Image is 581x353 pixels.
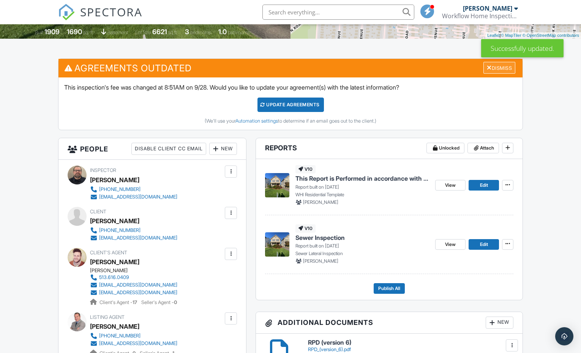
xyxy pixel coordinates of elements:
[501,33,521,38] a: © MapTiler
[64,118,517,124] div: (We'll use your to determine if an email goes out to the client.)
[67,28,82,36] div: 1690
[485,32,581,39] div: |
[442,12,518,20] div: Workflow Home Inspections
[58,138,246,160] h3: People
[308,339,513,346] h6: RPD (version 6)
[90,340,177,347] a: [EMAIL_ADDRESS][DOMAIN_NAME]
[99,274,129,281] div: 513.616.0409
[481,39,564,57] div: Successfully updated.
[308,347,513,353] div: RPD_(version_6).pdf
[152,28,167,36] div: 6621
[90,281,177,289] a: [EMAIL_ADDRESS][DOMAIN_NAME]
[486,317,513,329] div: New
[209,143,237,155] div: New
[90,274,177,281] a: 513.616.0409
[185,28,189,36] div: 3
[90,186,177,193] a: [PHONE_NUMBER]
[141,299,177,305] span: Seller's Agent -
[90,234,177,242] a: [EMAIL_ADDRESS][DOMAIN_NAME]
[135,30,151,35] span: Lot Size
[257,98,324,112] div: Update Agreements
[90,227,177,234] a: [PHONE_NUMBER]
[58,77,523,130] div: This inspection's fee was changed at 8:51AM on 9/28. Would you like to update your agreement(s) w...
[99,194,177,200] div: [EMAIL_ADDRESS][DOMAIN_NAME]
[99,299,138,305] span: Client's Agent -
[99,282,177,288] div: [EMAIL_ADDRESS][DOMAIN_NAME]
[218,28,227,36] div: 1.0
[80,4,142,20] span: SPECTORA
[90,256,139,268] a: [PERSON_NAME]
[90,314,125,320] span: Listing Agent
[463,5,512,12] div: [PERSON_NAME]
[58,4,75,20] img: The Best Home Inspection Software - Spectora
[168,30,178,35] span: sq.ft.
[90,289,177,296] a: [EMAIL_ADDRESS][DOMAIN_NAME]
[174,299,177,305] strong: 0
[90,321,139,332] a: [PERSON_NAME]
[90,174,139,186] div: [PERSON_NAME]
[262,5,414,20] input: Search everything...
[90,215,139,227] div: [PERSON_NAME]
[58,10,142,26] a: SPECTORA
[90,209,106,214] span: Client
[190,30,211,35] span: bedrooms
[35,30,43,35] span: Built
[107,30,128,35] span: basement
[99,227,141,233] div: [PHONE_NUMBER]
[487,33,500,38] a: Leaflet
[99,290,177,296] div: [EMAIL_ADDRESS][DOMAIN_NAME]
[483,62,515,74] div: Dismiss
[90,167,116,173] span: Inspector
[235,118,278,124] a: Automation settings
[99,340,177,347] div: [EMAIL_ADDRESS][DOMAIN_NAME]
[90,268,183,274] div: [PERSON_NAME]
[90,250,127,255] span: Client's Agent
[256,312,523,334] h3: Additional Documents
[228,30,249,35] span: bathrooms
[99,235,177,241] div: [EMAIL_ADDRESS][DOMAIN_NAME]
[58,59,523,77] h3: Agreements Outdated
[90,193,177,201] a: [EMAIL_ADDRESS][DOMAIN_NAME]
[133,299,137,305] strong: 17
[99,186,141,192] div: [PHONE_NUMBER]
[99,333,141,339] div: [PHONE_NUMBER]
[131,143,206,155] div: Disable Client CC Email
[90,332,177,340] a: [PHONE_NUMBER]
[83,30,94,35] span: sq. ft.
[44,28,60,36] div: 1909
[523,33,579,38] a: © OpenStreetMap contributors
[555,327,573,345] div: Open Intercom Messenger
